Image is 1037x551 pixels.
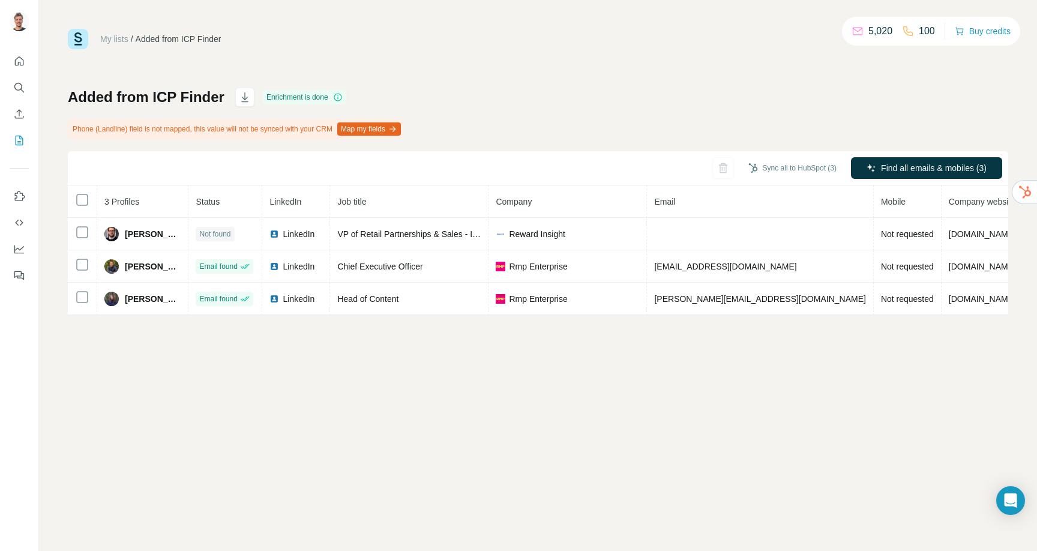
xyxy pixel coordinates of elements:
span: Rmp Enterprise [509,293,567,305]
span: Email [654,197,675,206]
h1: Added from ICP Finder [68,88,224,107]
a: My lists [100,34,128,44]
span: Company website [949,197,1015,206]
span: LinkedIn [269,197,301,206]
button: Enrich CSV [10,103,29,125]
span: Head of Content [337,294,398,304]
img: Avatar [104,259,119,274]
button: Quick start [10,50,29,72]
span: LinkedIn [283,260,314,272]
span: [DOMAIN_NAME] [949,262,1016,271]
button: Find all emails & mobiles (3) [851,157,1002,179]
div: Added from ICP Finder [136,33,221,45]
span: VP of Retail Partnerships & Sales - International [337,229,516,239]
button: Feedback [10,265,29,286]
span: [PERSON_NAME] [125,293,181,305]
span: Rmp Enterprise [509,260,567,272]
img: Avatar [104,227,119,241]
span: Email found [199,294,237,304]
img: Avatar [104,292,119,306]
span: LinkedIn [283,293,314,305]
span: Find all emails & mobiles (3) [881,162,987,174]
span: [PERSON_NAME] [125,228,181,240]
button: My lists [10,130,29,151]
img: LinkedIn logo [269,294,279,304]
span: Not requested [881,294,934,304]
img: company-logo [496,229,505,239]
span: [PERSON_NAME] [125,260,181,272]
span: Status [196,197,220,206]
img: LinkedIn logo [269,262,279,271]
span: 3 Profiles [104,197,139,206]
span: Reward Insight [509,228,565,240]
button: Use Surfe API [10,212,29,233]
span: Mobile [881,197,906,206]
img: LinkedIn logo [269,229,279,239]
span: Not found [199,229,230,239]
span: [DOMAIN_NAME] [949,229,1016,239]
span: Company [496,197,532,206]
span: [DOMAIN_NAME] [949,294,1016,304]
button: Buy credits [955,23,1011,40]
button: Use Surfe on LinkedIn [10,185,29,207]
img: Surfe Logo [68,29,88,49]
span: Chief Executive Officer [337,262,422,271]
button: Dashboard [10,238,29,260]
span: Not requested [881,229,934,239]
div: Enrichment is done [263,90,346,104]
span: Not requested [881,262,934,271]
li: / [131,33,133,45]
button: Map my fields [337,122,401,136]
div: Open Intercom Messenger [996,486,1025,515]
p: 100 [919,24,935,38]
button: Sync all to HubSpot (3) [740,159,845,177]
img: Avatar [10,12,29,31]
span: Email found [199,261,237,272]
span: [PERSON_NAME][EMAIL_ADDRESS][DOMAIN_NAME] [654,294,865,304]
span: LinkedIn [283,228,314,240]
img: company-logo [496,294,505,304]
button: Search [10,77,29,98]
span: [EMAIL_ADDRESS][DOMAIN_NAME] [654,262,796,271]
span: Job title [337,197,366,206]
img: company-logo [496,262,505,271]
p: 5,020 [868,24,892,38]
div: Phone (Landline) field is not mapped, this value will not be synced with your CRM [68,119,403,139]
